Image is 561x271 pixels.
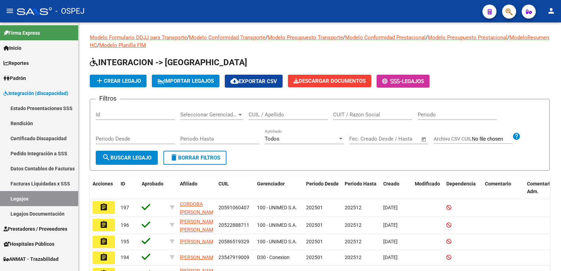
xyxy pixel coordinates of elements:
datatable-header-cell: Creado [380,176,412,199]
span: Reportes [4,59,29,67]
span: Firma Express [4,29,40,37]
span: 202501 [306,239,323,244]
span: 202512 [345,205,361,210]
button: Open calendar [420,135,428,143]
span: [DATE] [383,222,398,228]
button: -Legajos [377,75,430,88]
input: Fecha inicio [349,136,378,142]
span: 202512 [345,255,361,260]
span: Archivo CSV CUIL [434,136,472,142]
mat-icon: help [512,132,521,141]
span: Afiliado [180,181,197,187]
span: 202501 [306,222,323,228]
datatable-header-cell: Modificado [412,176,444,199]
datatable-header-cell: Gerenciador [254,176,303,199]
span: Creado [383,181,399,187]
span: Comentario Adm. [527,181,553,195]
span: Descargar Documentos [293,78,366,84]
span: Seleccionar Gerenciador [180,111,237,118]
span: Legajos [402,78,424,84]
span: 202512 [345,239,361,244]
span: Inicio [4,44,21,52]
button: Descargar Documentos [288,75,371,87]
mat-icon: cloud_download [230,77,239,85]
span: Padrón [4,74,26,82]
button: Buscar Legajo [96,151,158,165]
span: Periodo Desde [306,181,339,187]
span: Prestadores / Proveedores [4,225,67,233]
mat-icon: assignment [100,253,108,262]
button: Crear Legajo [90,75,147,87]
span: 202501 [306,255,323,260]
span: 195 [121,239,129,244]
button: IMPORTAR LEGAJOS [152,75,219,87]
span: Hospitales Públicos [4,240,54,248]
span: [PERSON_NAME] [180,255,217,260]
datatable-header-cell: ID [118,176,139,199]
span: [PERSON_NAME] [180,239,217,244]
span: Periodo Hasta [345,181,377,187]
span: 194 [121,255,129,260]
a: Modelo Planilla FIM [99,42,146,48]
datatable-header-cell: Periodo Desde [303,176,342,199]
span: Dependencia [446,181,476,187]
button: Exportar CSV [225,75,283,88]
span: Integración (discapacidad) [4,89,68,97]
span: [DATE] [383,239,398,244]
span: ID [121,181,125,187]
datatable-header-cell: Dependencia [444,176,482,199]
span: Borrar Filtros [170,155,220,161]
mat-icon: delete [170,153,178,162]
span: D30 - Conexion [257,255,290,260]
mat-icon: add [95,76,104,85]
mat-icon: menu [6,7,14,15]
span: Aprobado [142,181,163,187]
datatable-header-cell: Aprobado [139,176,167,199]
span: 100 - UNIMED S.A. [257,222,297,228]
span: CUIL [218,181,229,187]
input: Archivo CSV CUIL [472,136,512,142]
span: 23547919009 [218,255,249,260]
datatable-header-cell: Afiliado [177,176,216,199]
mat-icon: assignment [100,237,108,246]
span: 197 [121,205,129,210]
span: ANMAT - Trazabilidad [4,255,59,263]
span: Modificado [415,181,440,187]
a: Modelo Formulario DDJJ para Transporte [90,34,187,41]
h3: Filtros [96,94,120,103]
button: Borrar Filtros [163,151,227,165]
span: CORDOBA [PERSON_NAME] [180,201,217,215]
span: INTEGRACION -> [GEOGRAPHIC_DATA] [90,57,247,67]
span: Todos [265,136,279,142]
span: - [382,78,402,84]
iframe: Intercom live chat [537,247,554,264]
mat-icon: assignment [100,221,108,229]
span: 100 - UNIMED S.A. [257,239,297,244]
span: 100 - UNIMED S.A. [257,205,297,210]
datatable-header-cell: Acciones [90,176,118,199]
a: Modelo Presupuesto Transporte [268,34,343,41]
span: [DATE] [383,255,398,260]
span: 20591060407 [218,205,249,210]
datatable-header-cell: Periodo Hasta [342,176,380,199]
a: Modelo Presupuesto Prestacional [428,34,507,41]
span: Acciones [93,181,113,187]
mat-icon: person [547,7,555,15]
span: IMPORTAR LEGAJOS [157,78,214,84]
span: 202501 [306,205,323,210]
span: Exportar CSV [230,78,277,84]
span: - OSPEJ [55,4,85,19]
span: Comentario [485,181,511,187]
mat-icon: search [102,153,110,162]
a: Modelo Conformidad Transporte [189,34,265,41]
span: 20586519329 [218,239,249,244]
span: 202512 [345,222,361,228]
span: Buscar Legajo [102,155,151,161]
mat-icon: assignment [100,203,108,211]
span: 20522888711 [218,222,249,228]
a: Modelo Conformidad Prestacional [345,34,426,41]
span: [DATE] [383,205,398,210]
input: Fecha fin [384,136,418,142]
span: Crear Legajo [95,78,141,84]
span: 196 [121,222,129,228]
